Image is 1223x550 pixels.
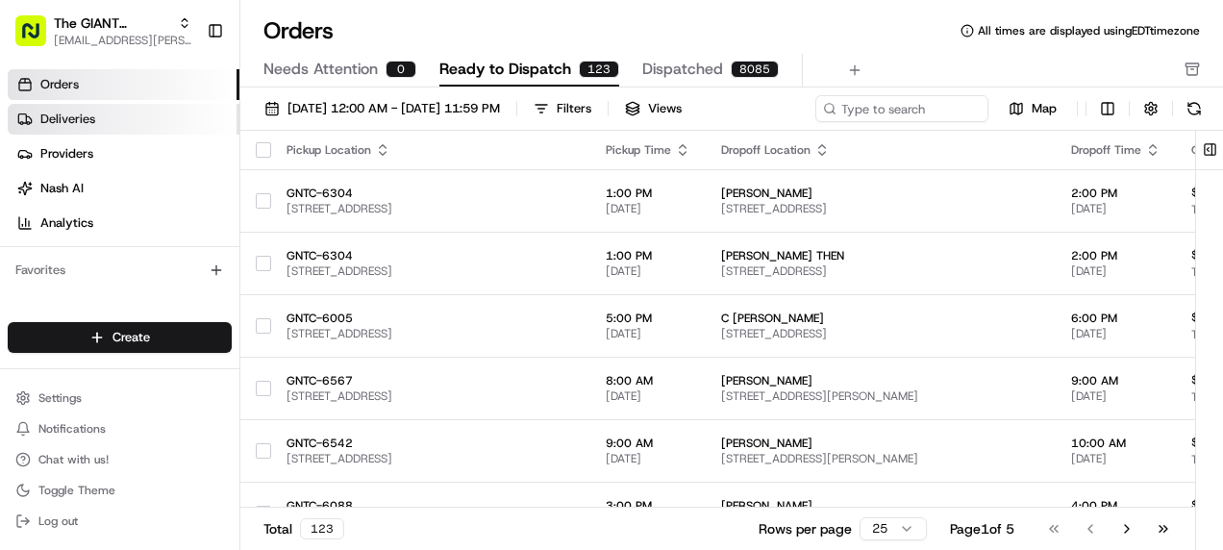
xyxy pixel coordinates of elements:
[287,311,575,326] span: GNTC-6005
[996,97,1069,120] button: Map
[8,385,232,412] button: Settings
[287,201,575,216] span: [STREET_ADDRESS]
[606,201,690,216] span: [DATE]
[557,100,591,117] div: Filters
[606,186,690,201] span: 1:00 PM
[191,326,233,340] span: Pylon
[606,436,690,451] span: 9:00 AM
[40,111,95,128] span: Deliveries
[606,388,690,404] span: [DATE]
[8,322,232,353] button: Create
[386,61,416,78] div: 0
[721,326,1040,341] span: [STREET_ADDRESS]
[1071,263,1161,279] span: [DATE]
[40,214,93,232] span: Analytics
[1071,388,1161,404] span: [DATE]
[54,33,191,48] button: [EMAIL_ADDRESS][PERSON_NAME][DOMAIN_NAME]
[263,58,378,81] span: Needs Attention
[38,483,115,498] span: Toggle Theme
[162,281,178,296] div: 💻
[759,519,852,538] p: Rows per page
[38,390,82,406] span: Settings
[40,76,79,93] span: Orders
[8,208,239,238] a: Analytics
[287,451,575,466] span: [STREET_ADDRESS]
[8,69,239,100] a: Orders
[8,255,232,286] div: Favorites
[606,142,690,158] div: Pickup Time
[642,58,723,81] span: Dispatched
[606,311,690,326] span: 5:00 PM
[263,518,344,539] div: Total
[1071,373,1161,388] span: 9:00 AM
[721,142,1040,158] div: Dropoff Location
[606,248,690,263] span: 1:00 PM
[8,8,199,54] button: The GIANT Company[EMAIL_ADDRESS][PERSON_NAME][DOMAIN_NAME]
[1032,100,1057,117] span: Map
[287,373,575,388] span: GNTC-6567
[1071,201,1161,216] span: [DATE]
[287,388,575,404] span: [STREET_ADDRESS]
[54,13,170,33] button: The GIANT Company
[616,95,690,122] button: Views
[439,58,571,81] span: Ready to Dispatch
[606,498,690,513] span: 3:00 PM
[40,180,84,197] span: Nash AI
[978,23,1200,38] span: All times are displayed using EDT timezone
[300,518,344,539] div: 123
[136,325,233,340] a: Powered byPylon
[8,477,232,504] button: Toggle Theme
[1071,311,1161,326] span: 6:00 PM
[721,263,1040,279] span: [STREET_ADDRESS]
[155,271,316,306] a: 💻API Documentation
[19,281,35,296] div: 📗
[950,519,1014,538] div: Page 1 of 5
[8,508,232,535] button: Log out
[287,142,575,158] div: Pickup Location
[263,15,334,46] h1: Orders
[65,184,315,203] div: Start new chat
[1071,451,1161,466] span: [DATE]
[1071,248,1161,263] span: 2:00 PM
[721,388,1040,404] span: [STREET_ADDRESS][PERSON_NAME]
[731,61,779,78] div: 8085
[721,248,1040,263] span: [PERSON_NAME] THEN
[1071,498,1161,513] span: 4:00 PM
[648,100,682,117] span: Views
[815,95,988,122] input: Type to search
[38,513,78,529] span: Log out
[8,446,232,473] button: Chat with us!
[721,451,1040,466] span: [STREET_ADDRESS][PERSON_NAME]
[40,145,93,162] span: Providers
[287,248,575,263] span: GNTC-6304
[721,498,1040,513] span: [PERSON_NAME]
[287,436,575,451] span: GNTC-6542
[8,173,239,204] a: Nash AI
[38,421,106,437] span: Notifications
[19,77,350,108] p: Welcome 👋
[38,279,147,298] span: Knowledge Base
[579,61,619,78] div: 123
[606,451,690,466] span: [DATE]
[1071,326,1161,341] span: [DATE]
[19,19,58,58] img: Nash
[256,95,509,122] button: [DATE] 12:00 AM - [DATE] 11:59 PM
[287,498,575,513] span: GNTC-6088
[1071,186,1161,201] span: 2:00 PM
[112,329,150,346] span: Create
[8,415,232,442] button: Notifications
[525,95,600,122] button: Filters
[606,373,690,388] span: 8:00 AM
[65,203,243,218] div: We're available if you need us!
[606,326,690,341] span: [DATE]
[721,373,1040,388] span: [PERSON_NAME]
[287,326,575,341] span: [STREET_ADDRESS]
[721,186,1040,201] span: [PERSON_NAME]
[38,452,109,467] span: Chat with us!
[606,263,690,279] span: [DATE]
[721,436,1040,451] span: [PERSON_NAME]
[287,186,575,201] span: GNTC-6304
[1181,95,1208,122] button: Refresh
